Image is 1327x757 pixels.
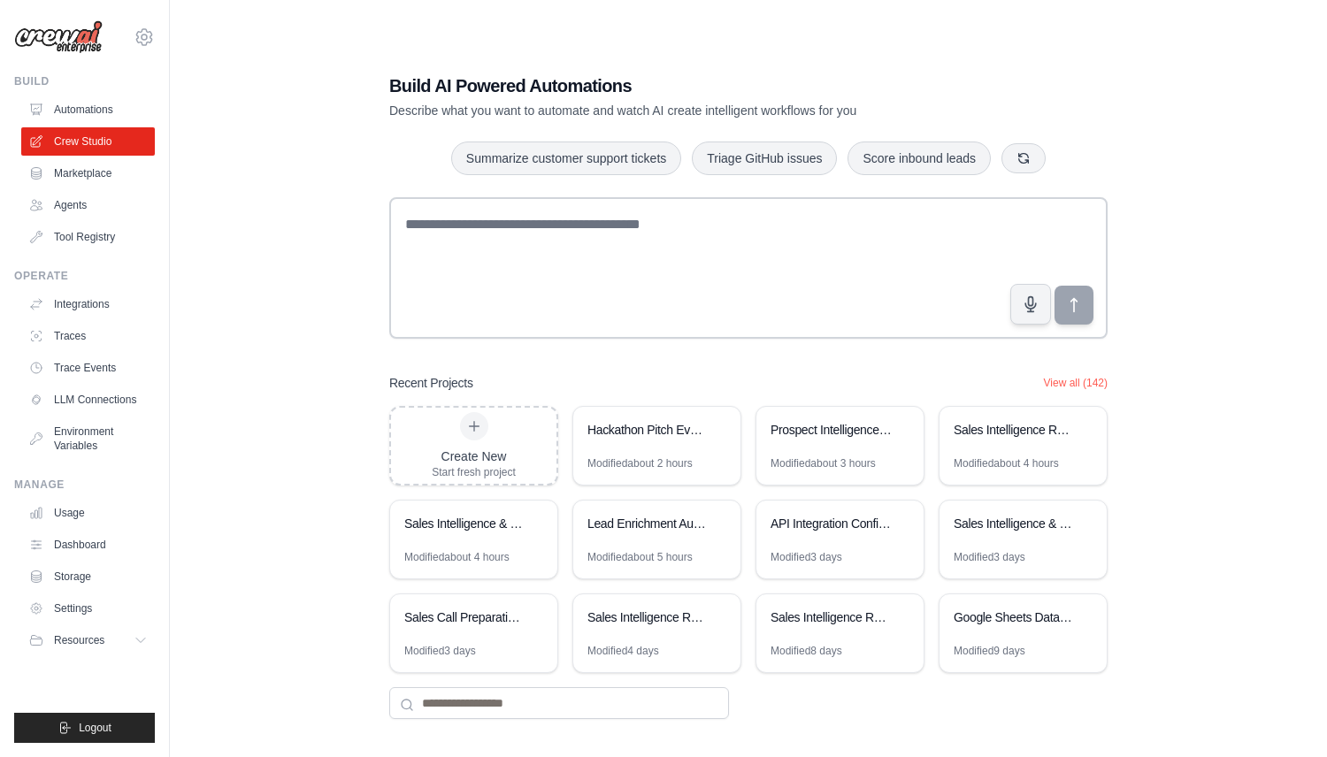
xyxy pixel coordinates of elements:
[587,456,693,470] div: Modified about 2 hours
[1010,284,1051,325] button: Click to speak your automation idea
[771,421,892,439] div: Prospect Intelligence & Sales Report Generator
[79,721,111,735] span: Logout
[21,499,155,527] a: Usage
[1001,143,1046,173] button: Get new suggestions
[21,322,155,350] a: Traces
[14,20,103,54] img: Logo
[21,417,155,460] a: Environment Variables
[21,96,155,124] a: Automations
[21,290,155,318] a: Integrations
[404,608,525,626] div: Sales Call Preparation Intelligence
[21,386,155,414] a: LLM Connections
[954,456,1059,470] div: Modified about 4 hours
[954,515,1075,532] div: Sales Intelligence & Prospect Research Automation
[389,73,984,98] h1: Build AI Powered Automations
[848,141,991,175] button: Score inbound leads
[21,594,155,623] a: Settings
[14,713,155,743] button: Logout
[451,141,681,175] button: Summarize customer support tickets
[954,421,1075,439] div: Sales Intelligence Research Automation
[771,456,876,470] div: Modified about 3 hours
[587,550,693,564] div: Modified about 5 hours
[587,421,709,439] div: Hackathon Pitch Evaluator
[587,515,709,532] div: Lead Enrichment Automation
[954,644,1025,658] div: Modified 9 days
[771,644,842,658] div: Modified 8 days
[771,515,892,532] div: API Integration Configuration Generator
[954,608,1075,626] div: Google Sheets Data Reporter
[14,478,155,492] div: Manage
[54,633,104,647] span: Resources
[954,550,1025,564] div: Modified 3 days
[21,127,155,156] a: Crew Studio
[432,447,516,465] div: Create New
[21,354,155,382] a: Trace Events
[404,515,525,532] div: Sales Intelligence & Call Preparation
[587,644,659,658] div: Modified 4 days
[404,550,510,564] div: Modified about 4 hours
[692,141,837,175] button: Triage GitHub issues
[771,550,842,564] div: Modified 3 days
[389,374,473,392] h3: Recent Projects
[21,159,155,187] a: Marketplace
[587,608,709,626] div: Sales Intelligence Research Automation
[21,562,155,591] a: Storage
[389,102,984,119] p: Describe what you want to automate and watch AI create intelligent workflows for you
[21,531,155,559] a: Dashboard
[1044,376,1108,390] button: View all (142)
[771,608,892,626] div: Sales Intelligence Research Automation
[432,465,516,479] div: Start fresh project
[404,644,476,658] div: Modified 3 days
[14,74,155,88] div: Build
[21,626,155,654] button: Resources
[21,223,155,251] a: Tool Registry
[14,269,155,283] div: Operate
[21,191,155,219] a: Agents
